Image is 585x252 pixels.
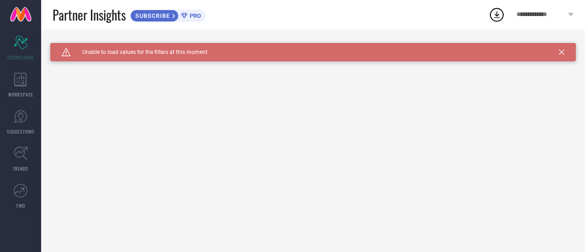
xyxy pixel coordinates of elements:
[13,165,28,172] span: TRENDS
[71,49,209,55] span: Unable to load values for the filters at this moment.
[53,5,126,24] span: Partner Insights
[7,128,35,135] span: SUGGESTIONS
[131,12,172,19] span: SUBSCRIBE
[130,7,206,22] a: SUBSCRIBEPRO
[7,54,34,61] span: SCORECARDS
[50,43,576,50] div: Unable to load filters at this moment. Please try later.
[489,6,505,23] div: Open download list
[187,12,201,19] span: PRO
[16,202,25,209] span: FWD
[8,91,33,98] span: WORKSPACE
